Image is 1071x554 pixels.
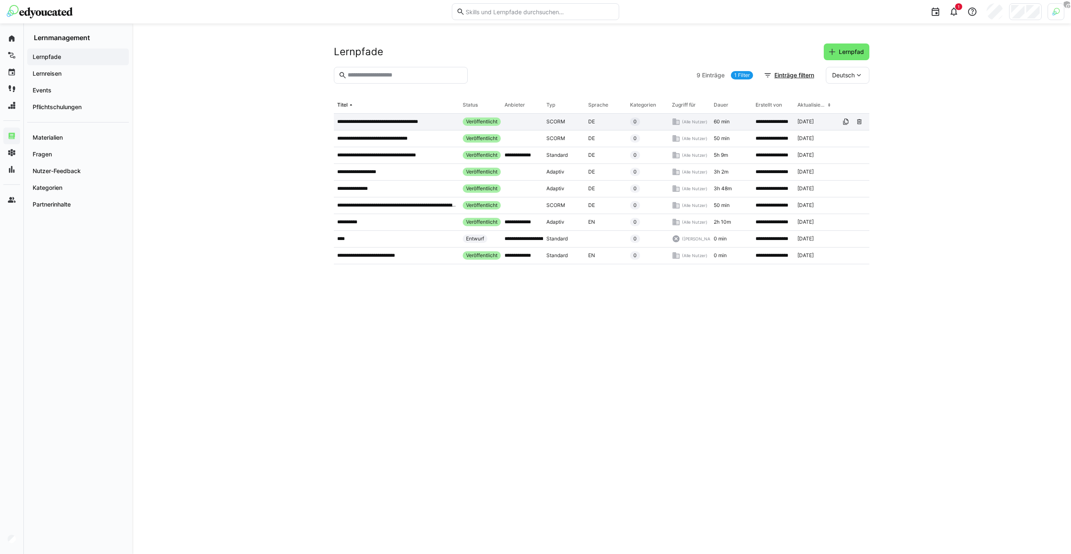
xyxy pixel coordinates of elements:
[682,253,707,258] span: (Alle Nutzer)
[797,118,814,125] span: [DATE]
[714,152,728,158] span: 5h 9m
[588,185,595,192] span: DE
[465,8,615,15] input: Skills und Lernpfade durchsuchen…
[832,71,855,79] span: Deutsch
[714,185,732,192] span: 3h 48m
[588,152,595,158] span: DE
[697,71,700,79] span: 9
[633,135,637,142] span: 0
[714,202,730,209] span: 50 min
[682,152,707,158] span: (Alle Nutzer)
[714,102,728,108] div: Dauer
[682,219,707,225] span: (Alle Nutzer)
[633,185,637,192] span: 0
[546,135,565,142] span: SCORM
[682,202,707,208] span: (Alle Nutzer)
[546,185,564,192] span: Adaptiv
[546,235,568,242] span: Standard
[682,135,707,141] span: (Alle Nutzer)
[824,43,869,60] button: Lernpfad
[633,118,637,125] span: 0
[714,235,727,242] span: 0 min
[672,102,696,108] div: Zugriff für
[682,236,720,242] span: ([PERSON_NAME])
[838,48,865,56] span: Lernpfad
[334,46,383,58] h2: Lernpfade
[546,252,568,259] span: Standard
[633,252,637,259] span: 0
[797,185,814,192] span: [DATE]
[546,168,564,175] span: Adaptiv
[714,219,731,225] span: 2h 10m
[588,118,595,125] span: DE
[463,102,478,108] div: Status
[466,135,497,142] span: Veröffentlicht
[731,71,753,79] a: 1 Filter
[466,235,484,242] span: Entwurf
[797,219,814,225] span: [DATE]
[466,168,497,175] span: Veröffentlicht
[588,219,595,225] span: EN
[466,219,497,225] span: Veröffentlicht
[797,152,814,158] span: [DATE]
[546,202,565,209] span: SCORM
[797,202,814,209] span: [DATE]
[466,152,497,158] span: Veröffentlicht
[588,102,608,108] div: Sprache
[797,252,814,259] span: [DATE]
[466,252,497,259] span: Veröffentlicht
[714,252,727,259] span: 0 min
[588,135,595,142] span: DE
[546,102,555,108] div: Typ
[759,67,820,84] button: Einträge filtern
[588,202,595,209] span: DE
[466,202,497,209] span: Veröffentlicht
[958,4,960,9] span: 1
[505,102,525,108] div: Anbieter
[702,71,725,79] span: Einträge
[546,152,568,158] span: Standard
[546,219,564,225] span: Adaptiv
[682,186,707,191] span: (Alle Nutzer)
[633,202,637,209] span: 0
[633,219,637,225] span: 0
[797,102,826,108] div: Aktualisiert am
[630,102,656,108] div: Kategorien
[682,169,707,175] span: (Alle Nutzer)
[714,135,730,142] span: 50 min
[633,152,637,158] span: 0
[588,168,595,175] span: DE
[633,168,637,175] span: 0
[756,102,782,108] div: Erstellt von
[797,235,814,242] span: [DATE]
[797,135,814,142] span: [DATE]
[337,102,348,108] div: Titel
[797,168,814,175] span: [DATE]
[466,118,497,125] span: Veröffentlicht
[466,185,497,192] span: Veröffentlicht
[546,118,565,125] span: SCORM
[633,235,637,242] span: 0
[714,118,730,125] span: 60 min
[588,252,595,259] span: EN
[714,168,728,175] span: 3h 2m
[773,71,815,79] span: Einträge filtern
[682,119,707,125] span: (Alle Nutzer)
